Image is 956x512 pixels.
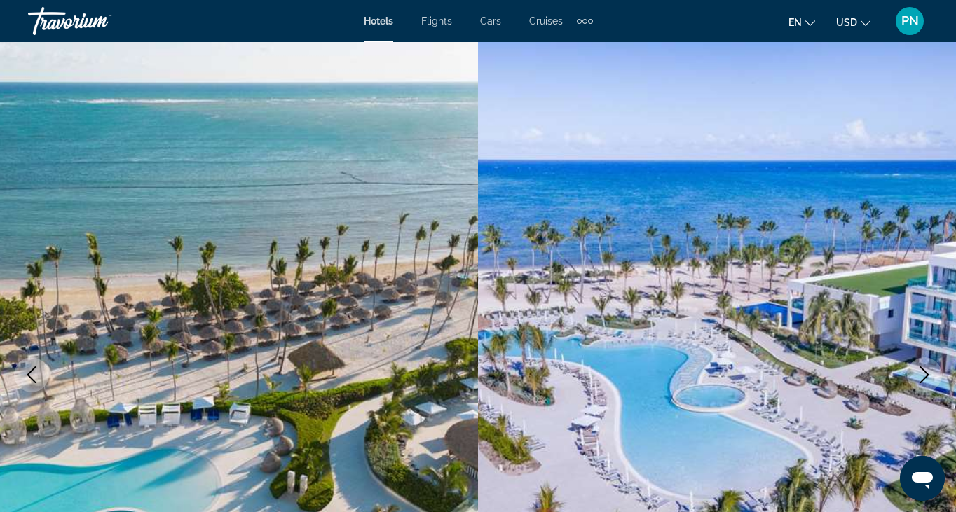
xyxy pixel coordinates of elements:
button: Extra navigation items [577,10,593,32]
a: Hotels [364,15,393,27]
a: Cars [480,15,501,27]
button: User Menu [892,6,928,36]
iframe: Button to launch messaging window [900,456,945,501]
a: Flights [421,15,452,27]
button: Previous image [14,357,49,392]
span: en [788,17,802,28]
button: Change language [788,12,815,32]
button: Next image [907,357,942,392]
button: Change currency [836,12,870,32]
span: USD [836,17,857,28]
a: Travorium [28,3,168,39]
span: PN [901,14,919,28]
a: Cruises [529,15,563,27]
